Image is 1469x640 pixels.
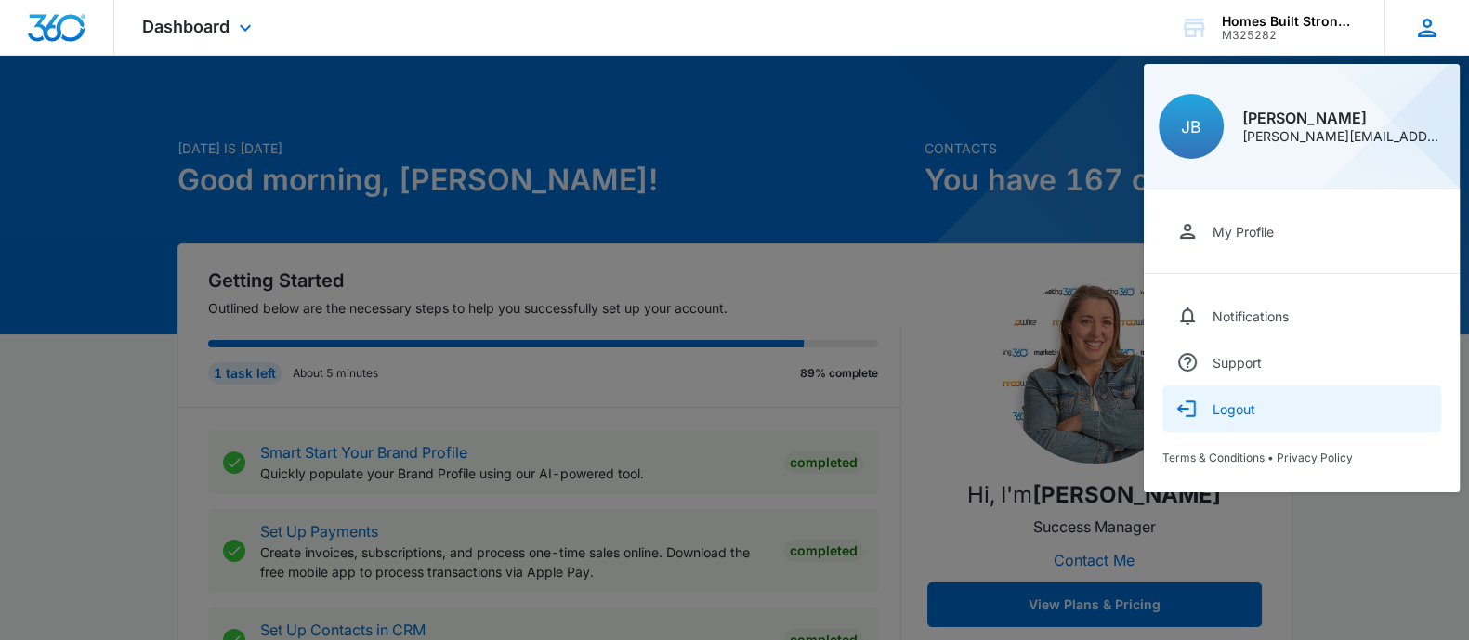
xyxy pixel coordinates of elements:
[1181,117,1201,137] span: JB
[1162,208,1441,255] a: My Profile
[1162,385,1441,432] button: Logout
[1242,111,1445,125] div: [PERSON_NAME]
[1162,339,1441,385] a: Support
[1242,130,1445,143] div: [PERSON_NAME][EMAIL_ADDRESS][DOMAIN_NAME]
[1277,451,1353,464] a: Privacy Policy
[1222,14,1358,29] div: account name
[1222,29,1358,42] div: account id
[1162,451,1265,464] a: Terms & Conditions
[1213,224,1274,240] div: My Profile
[1162,293,1441,339] a: Notifications
[1162,451,1441,464] div: •
[1213,308,1289,324] div: Notifications
[142,17,230,36] span: Dashboard
[1213,355,1262,371] div: Support
[1213,401,1255,417] div: Logout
